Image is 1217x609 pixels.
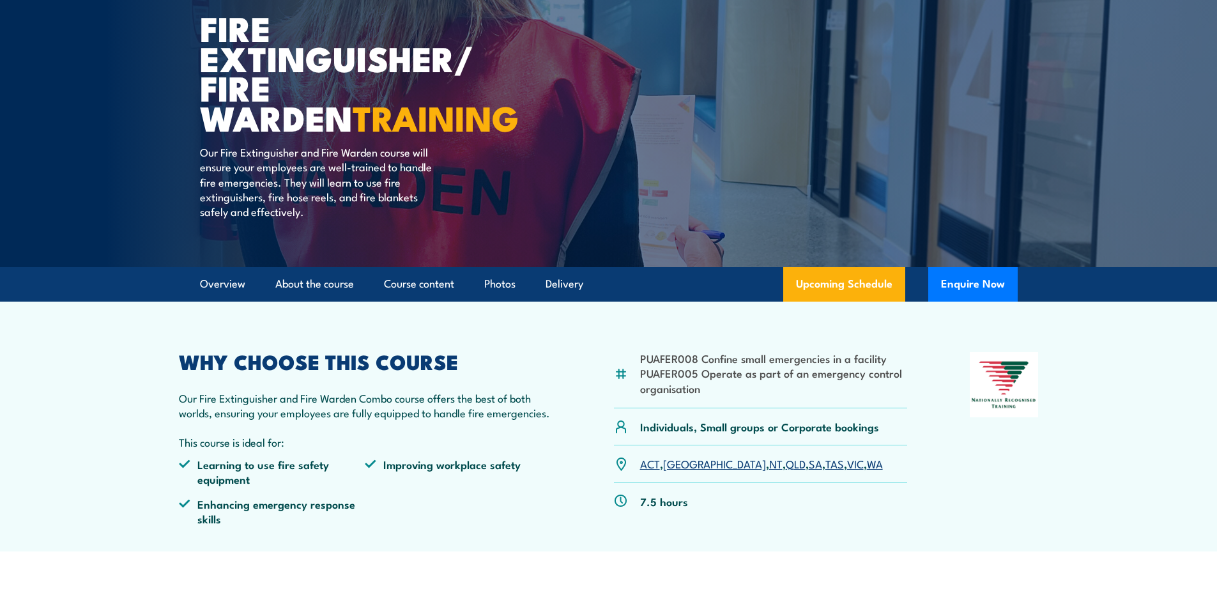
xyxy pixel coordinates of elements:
[640,456,883,471] p: , , , , , , ,
[825,456,844,471] a: TAS
[640,366,908,396] li: PUAFER005 Operate as part of an emergency control organisation
[847,456,864,471] a: VIC
[928,267,1018,302] button: Enquire Now
[200,144,433,219] p: Our Fire Extinguisher and Fire Warden course will ensure your employees are well-trained to handl...
[663,456,766,471] a: [GEOGRAPHIC_DATA]
[640,494,688,509] p: 7.5 hours
[783,267,905,302] a: Upcoming Schedule
[786,456,806,471] a: QLD
[640,351,908,366] li: PUAFER008 Confine small emergencies in a facility
[640,419,879,434] p: Individuals, Small groups or Corporate bookings
[179,457,365,487] li: Learning to use fire safety equipment
[200,13,516,132] h1: Fire Extinguisher/ Fire Warden
[179,435,552,449] p: This course is ideal for:
[179,497,365,527] li: Enhancing emergency response skills
[867,456,883,471] a: WA
[769,456,783,471] a: NT
[353,90,519,143] strong: TRAINING
[484,267,516,301] a: Photos
[970,352,1039,417] img: Nationally Recognised Training logo.
[640,456,660,471] a: ACT
[179,352,552,370] h2: WHY CHOOSE THIS COURSE
[275,267,354,301] a: About the course
[365,457,551,487] li: Improving workplace safety
[384,267,454,301] a: Course content
[179,390,552,420] p: Our Fire Extinguisher and Fire Warden Combo course offers the best of both worlds, ensuring your ...
[200,267,245,301] a: Overview
[546,267,583,301] a: Delivery
[809,456,822,471] a: SA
